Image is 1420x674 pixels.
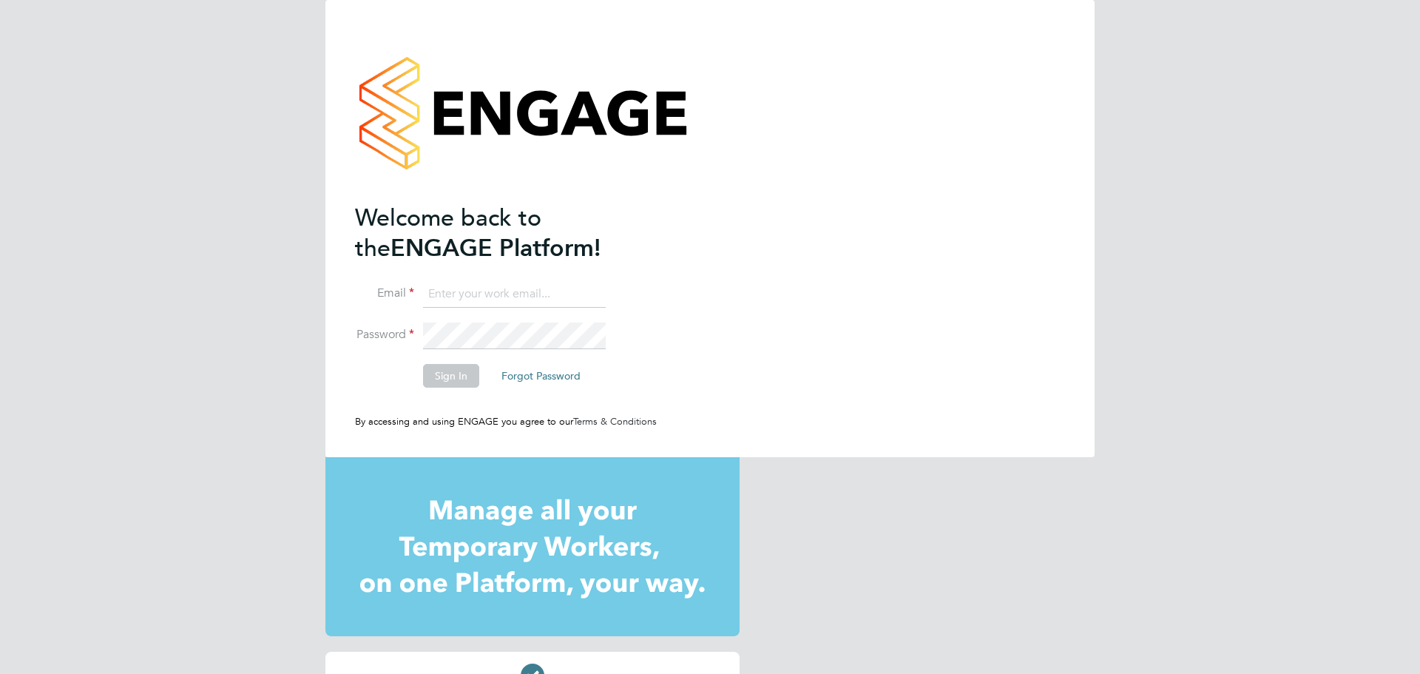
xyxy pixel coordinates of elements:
input: Enter your work email... [423,281,606,308]
span: Welcome back to the [355,203,541,263]
label: Email [355,286,414,301]
button: Forgot Password [490,364,592,388]
span: By accessing and using ENGAGE you agree to our [355,415,657,428]
a: Terms & Conditions [573,415,657,428]
h2: ENGAGE Platform! [355,203,643,263]
button: Sign In [423,364,479,388]
label: Password [355,327,414,343]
